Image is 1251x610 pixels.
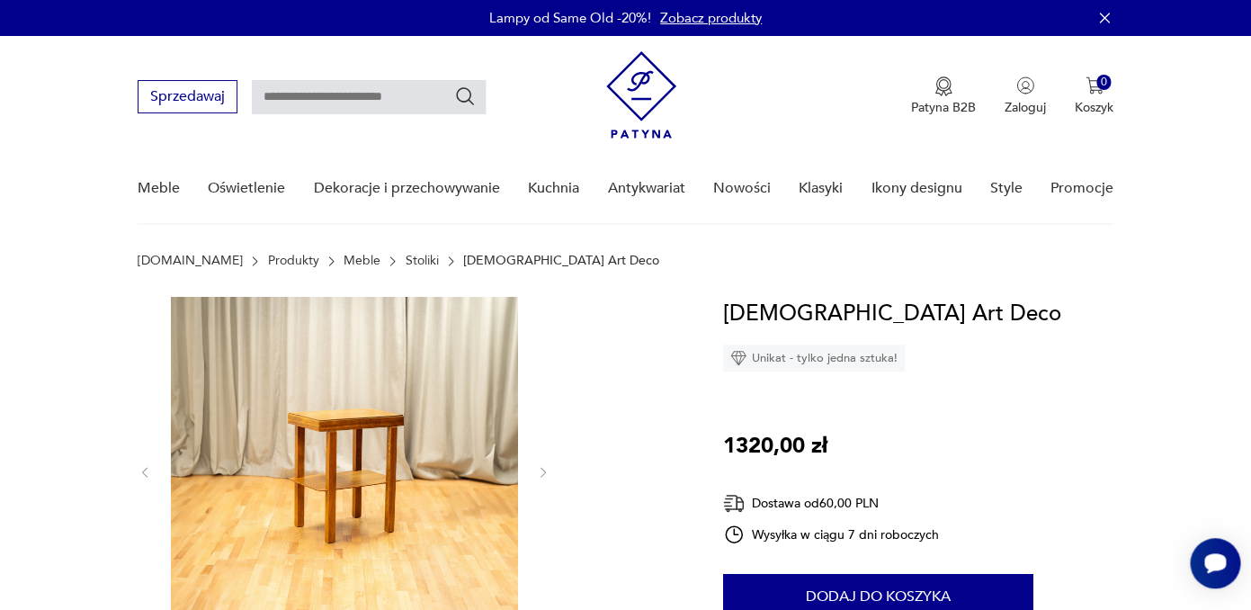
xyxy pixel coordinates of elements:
[528,154,579,223] a: Kuchnia
[723,492,745,515] img: Ikona dostawy
[1005,76,1046,116] button: Zaloguj
[1050,154,1113,223] a: Promocje
[723,297,1061,331] h1: [DEMOGRAPHIC_DATA] Art Deco
[713,154,771,223] a: Nowości
[606,51,676,139] img: Patyna - sklep z meblami i dekoracjami vintage
[1016,76,1034,94] img: Ikonka użytkownika
[723,429,827,463] p: 1320,00 zł
[660,9,762,27] a: Zobacz produkty
[607,154,684,223] a: Antykwariat
[799,154,843,223] a: Klasyki
[314,154,500,223] a: Dekoracje i przechowywanie
[990,154,1023,223] a: Style
[871,154,961,223] a: Ikony designu
[1086,76,1104,94] img: Ikona koszyka
[344,254,380,268] a: Meble
[138,92,237,104] a: Sprzedawaj
[138,80,237,113] button: Sprzedawaj
[723,524,939,545] div: Wysyłka w ciągu 7 dni roboczych
[489,9,651,27] p: Lampy od Same Old -20%!
[138,154,180,223] a: Meble
[208,154,285,223] a: Oświetlenie
[1075,76,1113,116] button: 0Koszyk
[911,76,976,116] button: Patyna B2B
[138,254,243,268] a: [DOMAIN_NAME]
[934,76,952,96] img: Ikona medalu
[463,254,659,268] p: [DEMOGRAPHIC_DATA] Art Deco
[1096,75,1112,90] div: 0
[911,99,976,116] p: Patyna B2B
[723,345,905,372] div: Unikat - tylko jedna sztuka!
[1075,99,1113,116] p: Koszyk
[1190,538,1240,588] iframe: Smartsupp widget button
[268,254,319,268] a: Produkty
[730,350,746,366] img: Ikona diamentu
[723,492,939,515] div: Dostawa od 60,00 PLN
[911,76,976,116] a: Ikona medaluPatyna B2B
[454,85,476,107] button: Szukaj
[406,254,439,268] a: Stoliki
[1005,99,1046,116] p: Zaloguj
